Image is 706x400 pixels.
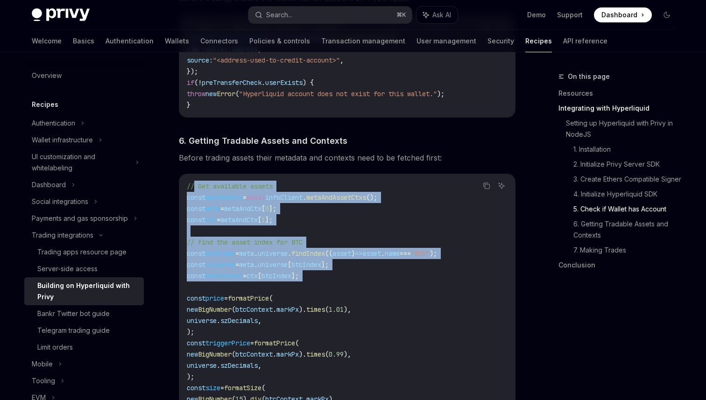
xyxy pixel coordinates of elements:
span: times [306,350,325,358]
span: = [220,384,224,392]
a: Setting up Hyperliquid with Privy in NodeJS [566,116,682,142]
a: Building on Hyperliquid with Privy [24,277,144,305]
span: userExists [265,78,303,87]
span: formatSize [224,384,261,392]
span: } [187,101,191,109]
a: Dashboard [594,7,652,22]
a: Trading apps resource page [24,244,144,260]
a: 7. Making Trades [573,243,682,258]
span: 6. Getting Tradable Assets and Contexts [179,134,347,147]
a: Telegram trading guide [24,322,144,339]
span: btcIndex [291,260,321,269]
span: , [258,361,261,370]
span: . [288,249,291,258]
span: [ [288,260,291,269]
div: Authentication [32,118,75,129]
span: ); [187,328,194,336]
span: Ask AI [432,10,451,20]
span: new [187,350,198,358]
span: meta [239,249,254,258]
span: Before trading assets their metadata and contexts need to be fetched first: [179,151,515,164]
span: metaAndCtx [220,216,258,224]
span: [ [258,272,261,280]
span: szDecimals [220,361,258,370]
div: Wallet infrastructure [32,134,93,146]
span: universe [258,260,288,269]
span: asset [332,249,351,258]
span: = [250,339,254,347]
div: Mobile [32,358,53,370]
span: source: [187,56,213,64]
span: . [254,249,258,258]
span: . [273,350,276,358]
a: Support [557,10,583,20]
span: size [205,384,220,392]
div: Telegram trading guide [37,325,110,336]
a: Conclusion [558,258,682,273]
span: throw [187,90,205,98]
span: asset [362,249,381,258]
div: Dashboard [32,179,66,190]
span: findIndex [291,249,325,258]
span: Error [217,90,235,98]
span: . [217,361,220,370]
button: Search...⌘K [248,7,412,23]
span: ) [351,249,355,258]
a: 4. Initialize Hyperliquid SDK [573,187,682,202]
span: const [187,339,205,347]
span: = [243,193,247,202]
span: const [187,216,205,224]
span: preTransferCheck [202,78,261,87]
span: ); [437,90,445,98]
div: UI customization and whitelabeling [32,151,130,174]
span: universe [258,249,288,258]
a: API reference [563,30,607,52]
span: . [303,193,306,202]
span: name [385,249,400,258]
span: On this page [568,71,610,82]
span: = [224,294,228,302]
a: Integrating with Hyperliquid [558,101,682,116]
div: Bankr Twitter bot guide [37,308,110,319]
span: ( [261,384,265,392]
span: metaAndAssetCtxs [306,193,366,202]
a: Bankr Twitter bot guide [24,305,144,322]
span: await [247,193,265,202]
a: Limit orders [24,339,144,356]
span: meta [239,260,254,269]
div: Payments and gas sponsorship [32,213,128,224]
span: === [400,249,411,258]
button: Copy the contents from the code block [480,180,493,192]
span: // Find the asset index for BTC [187,238,303,246]
span: btcContext [235,305,273,314]
span: 0.99 [329,350,344,358]
span: ( [232,305,235,314]
a: 2. Initialize Privy Server SDK [573,157,682,172]
a: 5. Check if Wallet has Account [573,202,682,217]
span: ); [187,372,194,381]
span: "<address-used-to-credit-account>" [213,56,340,64]
span: meta [205,204,220,213]
a: Basics [73,30,94,52]
div: Social integrations [32,196,88,207]
span: const [187,294,205,302]
span: ]; [265,216,273,224]
span: . [381,249,385,258]
a: Resources [558,86,682,101]
span: markPx [276,350,299,358]
a: Demo [527,10,546,20]
span: , [340,56,344,64]
a: Security [487,30,514,52]
span: ctx [205,216,217,224]
div: Trading integrations [32,230,93,241]
a: Wallets [165,30,189,52]
div: Building on Hyperliquid with Privy [37,280,138,302]
span: // Get available assets [187,182,273,190]
a: Connectors [200,30,238,52]
span: . [217,316,220,325]
a: Transaction management [321,30,405,52]
span: ) { [303,78,314,87]
span: . [261,78,265,87]
span: Dashboard [601,10,637,20]
span: ⌘ K [396,11,406,19]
